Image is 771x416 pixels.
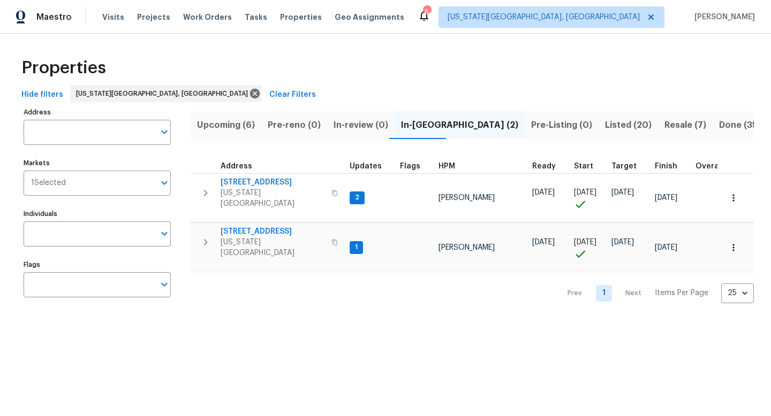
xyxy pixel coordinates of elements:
[655,244,677,251] span: [DATE]
[197,118,255,133] span: Upcoming (6)
[401,118,518,133] span: In-[GEOGRAPHIC_DATA] (2)
[655,194,677,202] span: [DATE]
[221,188,325,209] span: [US_STATE][GEOGRAPHIC_DATA]
[439,194,495,202] span: [PERSON_NAME]
[664,118,706,133] span: Resale (7)
[532,163,565,170] div: Earliest renovation start date (first business day after COE or Checkout)
[696,163,733,170] div: Days past target finish date
[532,238,555,246] span: [DATE]
[611,189,634,196] span: [DATE]
[31,179,66,188] span: 1 Selected
[611,238,634,246] span: [DATE]
[400,163,420,170] span: Flags
[24,160,171,166] label: Markets
[221,237,325,258] span: [US_STATE][GEOGRAPHIC_DATA]
[448,12,640,22] span: [US_STATE][GEOGRAPHIC_DATA], [GEOGRAPHIC_DATA]
[721,279,754,307] div: 25
[439,244,495,251] span: [PERSON_NAME]
[574,163,603,170] div: Actual renovation start date
[334,118,388,133] span: In-review (0)
[655,163,677,170] span: Finish
[570,173,607,222] td: Project started on time
[183,12,232,22] span: Work Orders
[221,226,325,237] span: [STREET_ADDRESS]
[157,125,172,140] button: Open
[280,12,322,22] span: Properties
[351,193,364,202] span: 2
[557,279,754,307] nav: Pagination Navigation
[221,177,325,188] span: [STREET_ADDRESS]
[719,118,767,133] span: Done (358)
[655,288,708,298] p: Items Per Page
[24,261,171,268] label: Flags
[611,163,646,170] div: Target renovation project end date
[17,85,67,105] button: Hide filters
[71,85,262,102] div: [US_STATE][GEOGRAPHIC_DATA], [GEOGRAPHIC_DATA]
[696,163,723,170] span: Overall
[531,118,592,133] span: Pre-Listing (0)
[102,12,124,22] span: Visits
[532,163,556,170] span: Ready
[269,88,316,102] span: Clear Filters
[221,163,252,170] span: Address
[76,88,252,99] span: [US_STATE][GEOGRAPHIC_DATA], [GEOGRAPHIC_DATA]
[24,109,171,115] label: Address
[36,12,72,22] span: Maestro
[423,6,430,17] div: 6
[574,238,596,246] span: [DATE]
[265,85,320,105] button: Clear Filters
[574,189,596,196] span: [DATE]
[137,12,170,22] span: Projects
[350,163,382,170] span: Updates
[351,243,362,252] span: 1
[268,118,321,133] span: Pre-reno (0)
[570,223,607,272] td: Project started on time
[21,63,106,73] span: Properties
[596,285,612,302] a: Goto page 1
[335,12,404,22] span: Geo Assignments
[24,211,171,217] label: Individuals
[21,88,63,102] span: Hide filters
[439,163,455,170] span: HPM
[655,163,687,170] div: Projected renovation finish date
[245,13,267,21] span: Tasks
[605,118,652,133] span: Listed (20)
[157,175,172,190] button: Open
[611,163,637,170] span: Target
[532,189,555,196] span: [DATE]
[157,226,172,241] button: Open
[690,12,755,22] span: [PERSON_NAME]
[157,277,172,292] button: Open
[574,163,593,170] span: Start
